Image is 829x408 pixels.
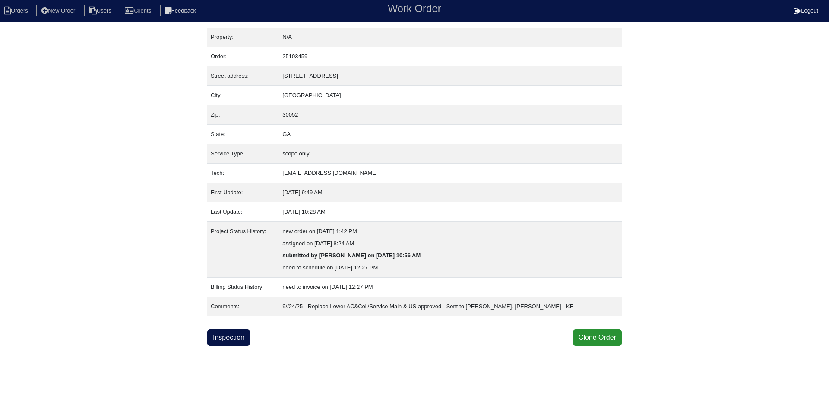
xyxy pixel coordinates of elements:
[207,164,279,183] td: Tech:
[279,28,622,47] td: N/A
[279,164,622,183] td: [EMAIL_ADDRESS][DOMAIN_NAME]
[279,66,622,86] td: [STREET_ADDRESS]
[207,144,279,164] td: Service Type:
[279,144,622,164] td: scope only
[279,47,622,66] td: 25103459
[207,28,279,47] td: Property:
[573,329,622,346] button: Clone Order
[207,66,279,86] td: Street address:
[207,222,279,278] td: Project Status History:
[120,5,158,17] li: Clients
[207,183,279,202] td: First Update:
[207,47,279,66] td: Order:
[282,262,618,274] div: need to schedule on [DATE] 12:27 PM
[207,202,279,222] td: Last Update:
[160,5,203,17] li: Feedback
[282,250,618,262] div: submitted by [PERSON_NAME] on [DATE] 10:56 AM
[120,7,158,14] a: Clients
[207,278,279,297] td: Billing Status History:
[279,105,622,125] td: 30052
[84,5,118,17] li: Users
[207,329,250,346] a: Inspection
[279,125,622,144] td: GA
[279,297,622,316] td: 9//24/25 - Replace Lower AC&Coil/Service Main & US approved - Sent to [PERSON_NAME], [PERSON_NAME...
[36,5,82,17] li: New Order
[36,7,82,14] a: New Order
[282,237,618,250] div: assigned on [DATE] 8:24 AM
[279,202,622,222] td: [DATE] 10:28 AM
[282,281,618,293] div: need to invoice on [DATE] 12:27 PM
[207,86,279,105] td: City:
[282,225,618,237] div: new order on [DATE] 1:42 PM
[84,7,118,14] a: Users
[794,7,818,14] a: Logout
[279,183,622,202] td: [DATE] 9:49 AM
[207,105,279,125] td: Zip:
[279,86,622,105] td: [GEOGRAPHIC_DATA]
[207,125,279,144] td: State:
[207,297,279,316] td: Comments:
